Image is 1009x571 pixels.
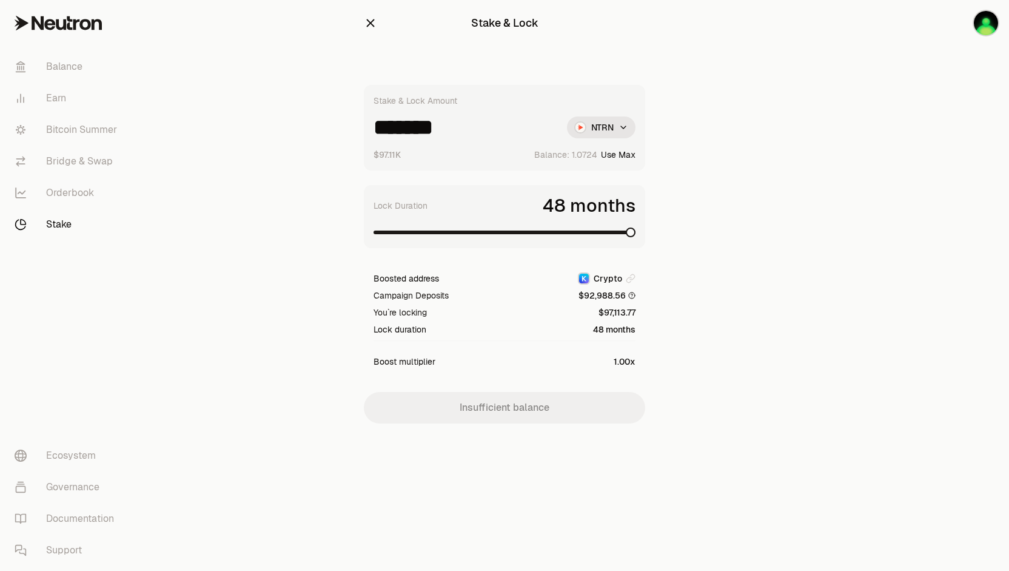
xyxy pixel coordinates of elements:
img: Crypto [974,11,998,35]
img: NTRN Logo [575,123,585,132]
a: Governance [5,471,131,503]
img: Keplr [579,274,589,283]
div: NTRN [567,117,635,138]
a: Bridge & Swap [5,146,131,177]
div: Stake & Lock [471,15,538,32]
button: KeplrCrypto [577,272,635,285]
button: $97.11K [374,148,401,161]
span: Boosted address [374,272,439,285]
span: You`re locking [374,306,427,319]
a: Ecosystem [5,440,131,471]
span: $97,113.77 [598,306,635,319]
span: 48 months [543,195,635,217]
a: Orderbook [5,177,131,209]
a: Bitcoin Summer [5,114,131,146]
span: 1.00x [614,356,635,368]
span: Crypto [594,272,622,285]
span: Boost multiplier [374,356,435,368]
span: $92,988.56 [578,289,635,302]
a: Balance [5,51,131,83]
a: Documentation [5,503,131,535]
span: 48 months [593,323,635,336]
a: Earn [5,83,131,114]
div: Stake & Lock Amount [374,95,457,107]
span: Lock duration [374,323,426,336]
a: Stake [5,209,131,240]
a: Support [5,535,131,566]
label: Lock Duration [374,200,427,212]
span: Campaign Deposits [374,289,449,302]
button: Use Max [601,149,635,161]
span: Balance: [534,149,569,161]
